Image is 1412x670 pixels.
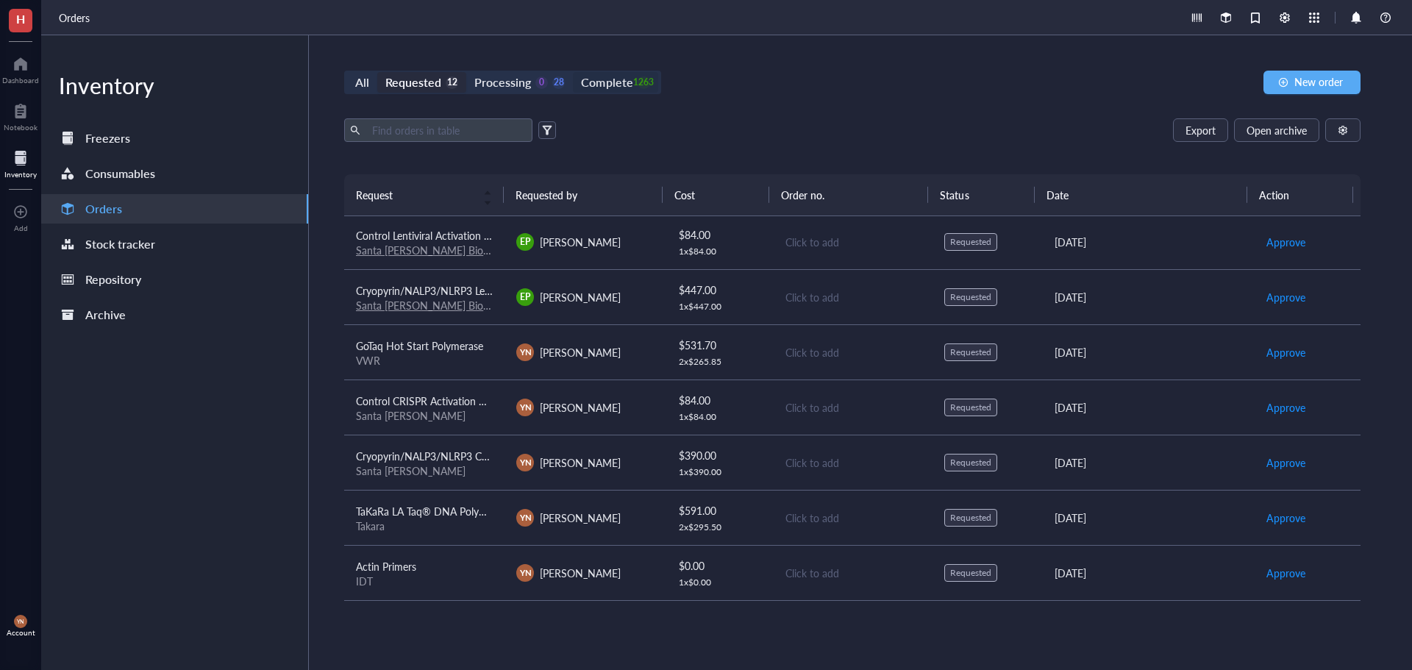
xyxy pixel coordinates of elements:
[785,289,921,305] div: Click to add
[1266,289,1305,305] span: Approve
[344,71,661,94] div: segmented control
[785,399,921,416] div: Click to add
[1266,561,1306,585] button: Approve
[950,402,991,413] div: Requested
[679,447,761,463] div: $ 390.00
[17,619,24,625] span: YN
[540,566,621,580] span: [PERSON_NAME]
[1055,455,1242,471] div: [DATE]
[785,344,921,360] div: Click to add
[679,577,761,588] div: 1 x $ 0.00
[1266,510,1305,526] span: Approve
[1055,289,1242,305] div: [DATE]
[679,227,761,243] div: $ 84.00
[679,557,761,574] div: $ 0.00
[679,521,761,533] div: 2 x $ 295.50
[16,10,25,28] span: H
[1055,399,1242,416] div: [DATE]
[519,346,531,358] span: YN
[344,174,504,215] th: Request
[1266,396,1306,419] button: Approve
[950,457,991,468] div: Requested
[85,128,130,149] div: Freezers
[1266,285,1306,309] button: Approve
[540,290,621,304] span: [PERSON_NAME]
[446,76,458,89] div: 12
[519,456,531,468] span: YN
[85,234,155,254] div: Stock tracker
[4,170,37,179] div: Inventory
[785,234,921,250] div: Click to add
[1055,344,1242,360] div: [DATE]
[785,565,921,581] div: Click to add
[1266,344,1305,360] span: Approve
[356,187,474,203] span: Request
[1234,118,1319,142] button: Open archive
[356,338,483,353] span: GoTaq Hot Start Polymerase
[540,455,621,470] span: [PERSON_NAME]
[679,502,761,518] div: $ 591.00
[638,76,650,89] div: 1263
[7,628,35,637] div: Account
[41,71,308,100] div: Inventory
[1266,451,1306,474] button: Approve
[355,72,369,93] div: All
[41,300,308,329] a: Archive
[356,409,493,422] div: Santa [PERSON_NAME]
[4,146,37,179] a: Inventory
[772,214,933,269] td: Click to add
[1247,174,1354,215] th: Action
[474,72,531,93] div: Processing
[581,72,632,93] div: Complete
[1055,565,1242,581] div: [DATE]
[540,235,621,249] span: [PERSON_NAME]
[950,512,991,524] div: Requested
[2,76,39,85] div: Dashboard
[41,124,308,153] a: Freezers
[504,174,663,215] th: Requested by
[356,354,493,367] div: VWR
[679,356,761,368] div: 2 x $ 265.85
[679,246,761,257] div: 1 x $ 84.00
[679,392,761,408] div: $ 84.00
[1055,510,1242,526] div: [DATE]
[519,401,531,413] span: YN
[520,291,530,304] span: EP
[356,519,493,532] div: Takara
[928,174,1034,215] th: Status
[1266,455,1305,471] span: Approve
[85,304,126,325] div: Archive
[950,291,991,303] div: Requested
[41,194,308,224] a: Orders
[385,72,441,93] div: Requested
[1263,71,1361,94] button: New order
[1173,118,1228,142] button: Export
[679,411,761,423] div: 1 x $ 84.00
[356,393,513,408] span: Control CRISPR Activation Plasmid
[1185,124,1216,136] span: Export
[950,567,991,579] div: Requested
[1266,399,1305,416] span: Approve
[1266,234,1305,250] span: Approve
[356,464,493,477] div: Santa [PERSON_NAME]
[85,163,155,184] div: Consumables
[356,449,614,463] span: Cryopyrin/NALP3/NLRP3 CRISPR Activation Plasmid (m)
[356,504,653,518] span: TaKaRa LA Taq® DNA Polymerase (Mg2+ plus buffer) - 250 Units
[679,301,761,313] div: 1 x $ 447.00
[679,337,761,353] div: $ 531.70
[59,10,93,26] a: Orders
[1266,341,1306,364] button: Approve
[356,243,533,257] a: Santa [PERSON_NAME] Biotechnology
[540,400,621,415] span: [PERSON_NAME]
[519,566,531,579] span: YN
[663,174,769,215] th: Cost
[772,379,933,435] td: Click to add
[950,346,991,358] div: Requested
[679,282,761,298] div: $ 447.00
[785,510,921,526] div: Click to add
[772,490,933,545] td: Click to add
[679,466,761,478] div: 1 x $ 390.00
[552,76,565,89] div: 28
[769,174,929,215] th: Order no.
[1055,234,1242,250] div: [DATE]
